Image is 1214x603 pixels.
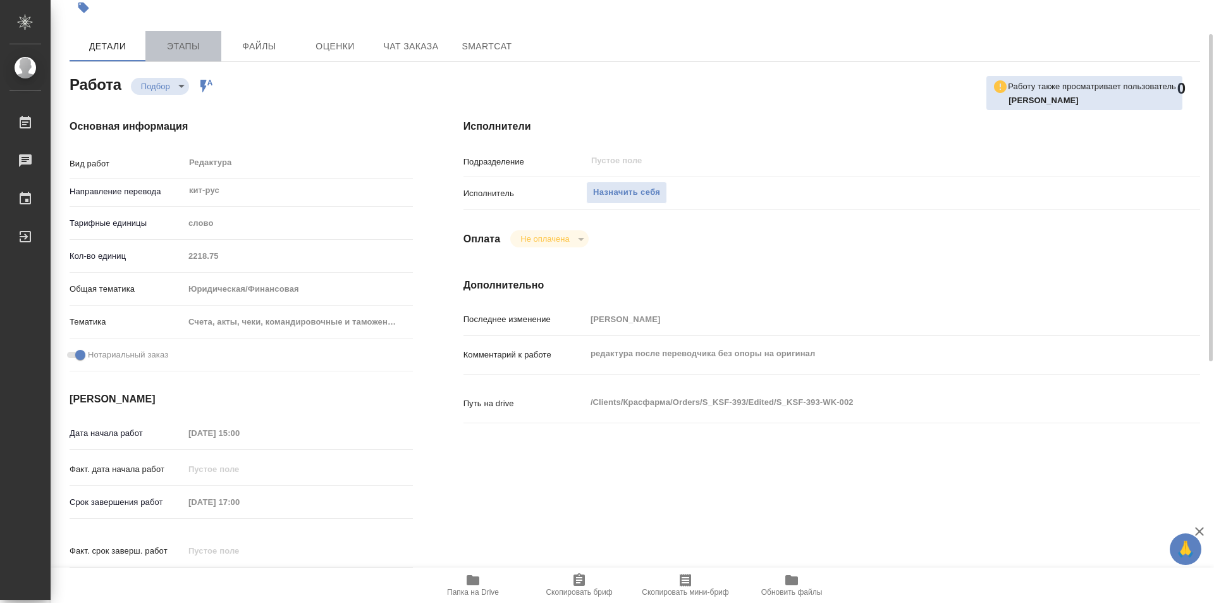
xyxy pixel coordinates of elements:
[1170,533,1201,565] button: 🙏
[70,392,413,407] h4: [PERSON_NAME]
[381,39,441,54] span: Чат заказа
[463,313,586,326] p: Последнее изменение
[305,39,365,54] span: Оценки
[88,349,168,361] span: Нотариальный заказ
[184,247,413,265] input: Пустое поле
[463,187,586,200] p: Исполнитель
[70,158,184,170] p: Вид работ
[642,588,728,597] span: Скопировать мини-бриф
[457,39,517,54] span: SmartCat
[586,343,1139,364] textarea: редактура после переводчика без опоры на оригинал
[546,588,612,597] span: Скопировать бриф
[586,392,1139,413] textarea: /Clients/Красфарма/Orders/S_KSF-393/Edited/S_KSF-393-WK-002
[137,81,174,92] button: Подбор
[184,213,413,234] div: слово
[420,568,526,603] button: Папка на Drive
[184,542,295,560] input: Пустое поле
[1008,80,1176,93] p: Работу также просматривает пользователь
[463,156,586,168] p: Подразделение
[510,230,588,247] div: Подбор
[70,185,184,198] p: Направление перевода
[70,250,184,263] p: Кол-во единиц
[590,153,1109,168] input: Пустое поле
[70,496,184,509] p: Срок завершения работ
[739,568,845,603] button: Обновить файлы
[70,119,413,134] h4: Основная информация
[632,568,739,603] button: Скопировать мини-бриф
[70,316,184,328] p: Тематика
[229,39,290,54] span: Файлы
[70,427,184,440] p: Дата начала работ
[1009,96,1079,105] b: [PERSON_NAME]
[586,182,667,204] button: Назначить себя
[463,119,1200,134] h4: Исполнители
[586,310,1139,328] input: Пустое поле
[184,424,295,442] input: Пустое поле
[184,460,295,478] input: Пустое поле
[761,588,823,597] span: Обновить файлы
[184,493,295,511] input: Пустое поле
[463,232,501,247] h4: Оплата
[70,72,121,95] h2: Работа
[1009,94,1176,107] p: Горшкова Валентина
[77,39,138,54] span: Детали
[463,278,1200,293] h4: Дополнительно
[593,185,660,200] span: Назначить себя
[463,397,586,410] p: Путь на drive
[70,283,184,295] p: Общая тематика
[463,349,586,361] p: Комментарий к работе
[1175,536,1196,563] span: 🙏
[447,588,499,597] span: Папка на Drive
[70,463,184,476] p: Факт. дата начала работ
[70,217,184,230] p: Тарифные единицы
[131,78,189,95] div: Подбор
[184,311,413,333] div: Счета, акты, чеки, командировочные и таможенные документы
[153,39,214,54] span: Этапы
[70,545,184,557] p: Факт. срок заверш. работ
[517,233,573,244] button: Не оплачена
[184,278,413,300] div: Юридическая/Финансовая
[526,568,632,603] button: Скопировать бриф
